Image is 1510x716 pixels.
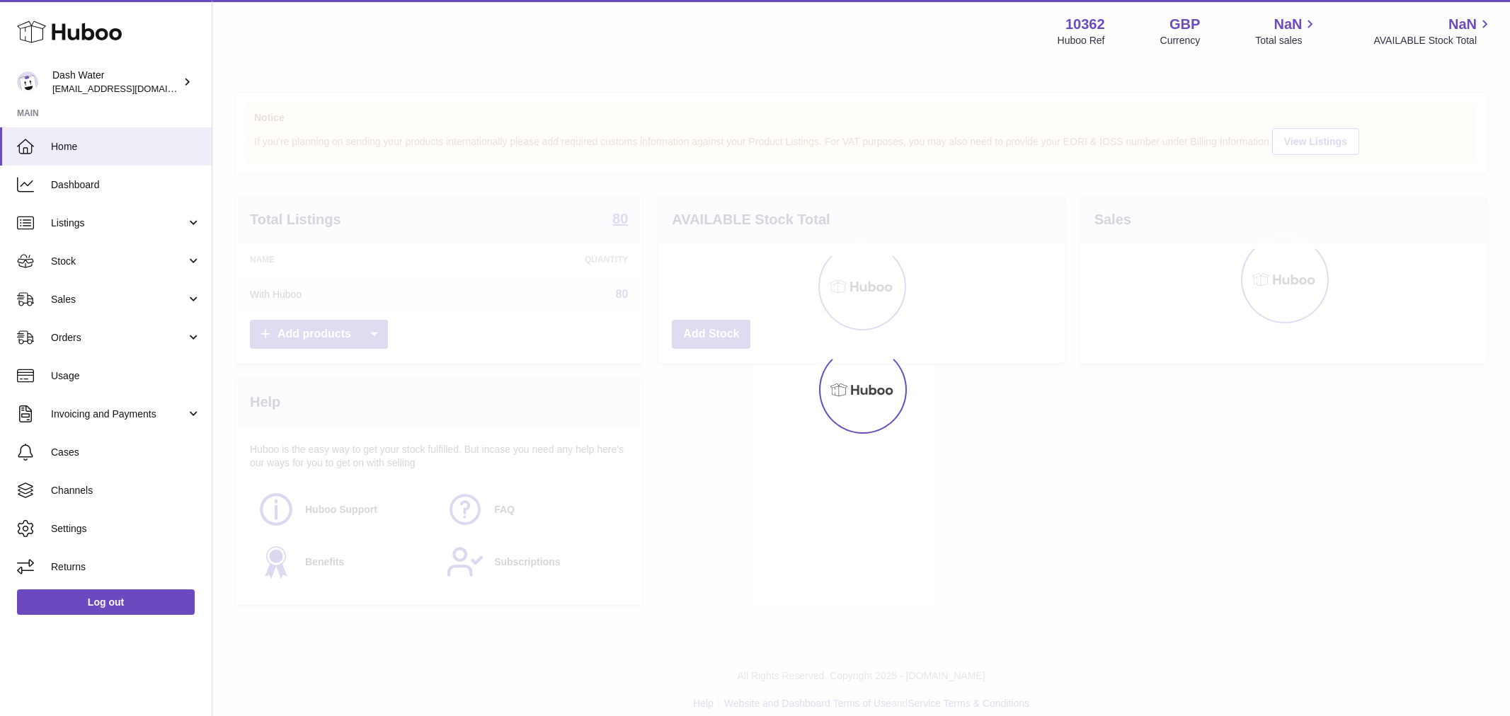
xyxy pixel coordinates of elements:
[1373,15,1493,47] a: NaN AVAILABLE Stock Total
[51,408,186,421] span: Invoicing and Payments
[1169,15,1200,34] strong: GBP
[1065,15,1105,34] strong: 10362
[51,560,201,574] span: Returns
[17,589,195,615] a: Log out
[51,484,201,497] span: Channels
[51,293,186,306] span: Sales
[51,255,186,268] span: Stock
[51,216,186,230] span: Listings
[52,69,180,96] div: Dash Water
[1448,15,1477,34] span: NaN
[52,83,208,94] span: [EMAIL_ADDRESS][DOMAIN_NAME]
[17,71,38,93] img: internalAdmin-10362@internal.huboo.com
[51,369,201,383] span: Usage
[1160,34,1201,47] div: Currency
[51,178,201,192] span: Dashboard
[1274,15,1302,34] span: NaN
[1255,34,1318,47] span: Total sales
[1255,15,1318,47] a: NaN Total sales
[51,140,201,154] span: Home
[1058,34,1105,47] div: Huboo Ref
[1373,34,1493,47] span: AVAILABLE Stock Total
[51,446,201,459] span: Cases
[51,331,186,345] span: Orders
[51,522,201,536] span: Settings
